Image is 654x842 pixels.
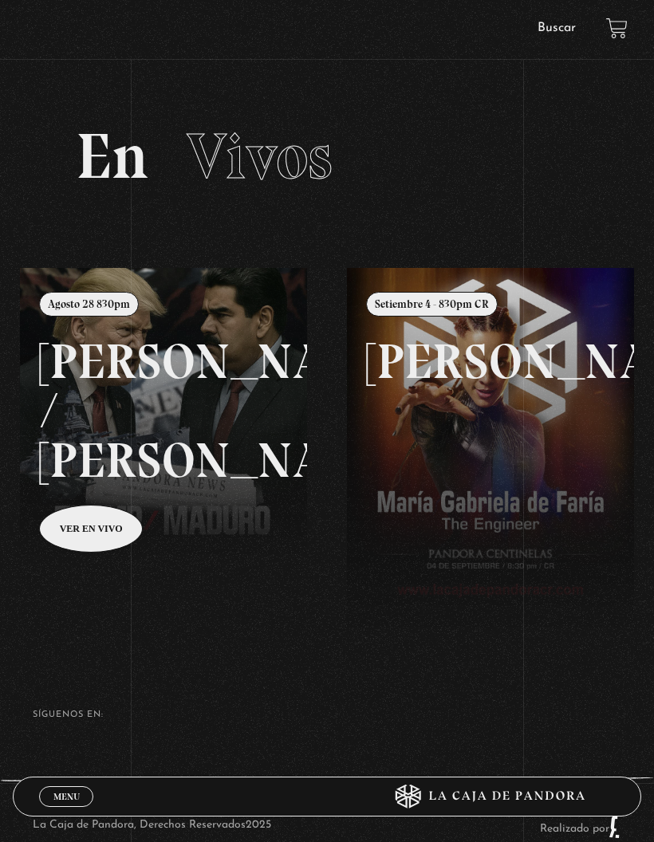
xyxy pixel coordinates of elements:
a: Realizado por [540,823,621,835]
h4: SÍguenos en: [33,710,621,719]
a: View your shopping cart [606,18,628,39]
span: Cerrar [48,805,85,816]
span: Menu [53,792,80,801]
span: Vivos [187,118,333,195]
p: La Caja de Pandora, Derechos Reservados 2025 [33,815,271,839]
h2: En [76,124,578,188]
a: Buscar [538,22,576,34]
